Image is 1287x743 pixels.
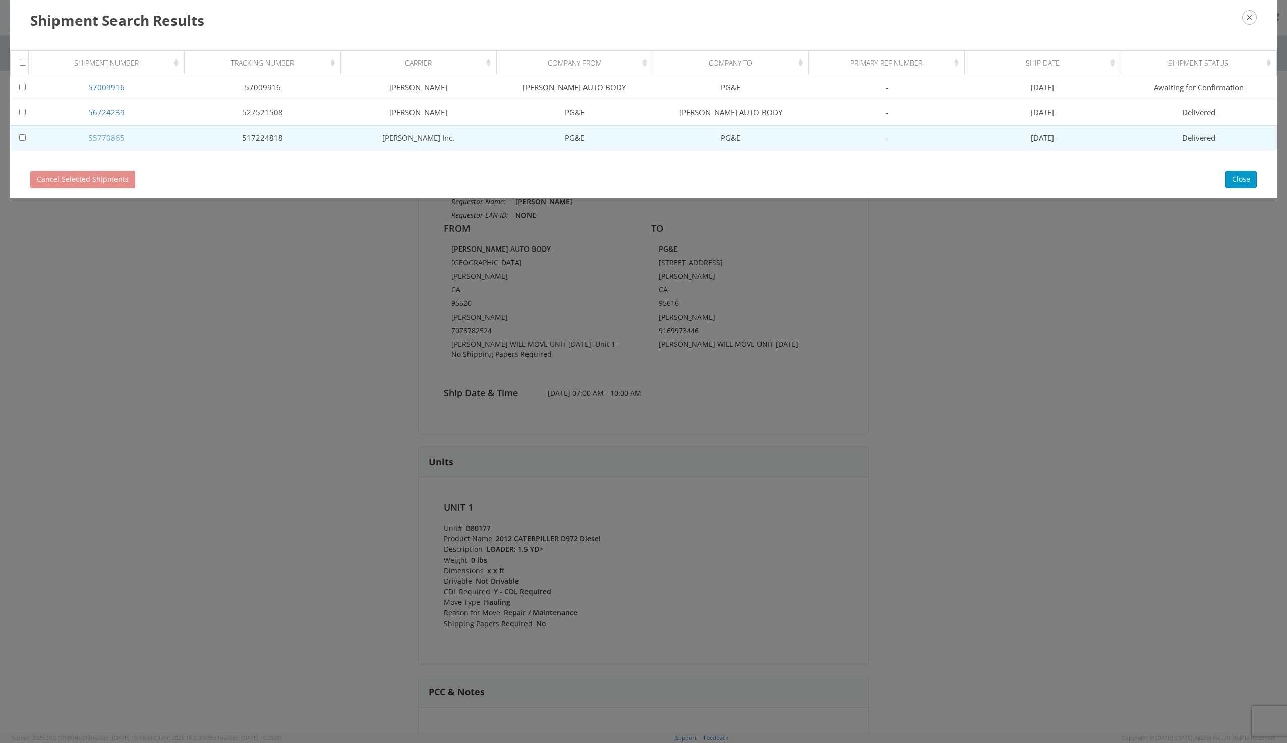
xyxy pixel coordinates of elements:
h3: Shipment Search Results [30,10,1257,30]
div: Shipment Number [38,58,182,68]
a: 57009916 [88,82,125,92]
div: Ship Date [974,58,1118,68]
td: PG&E [497,126,653,151]
div: Carrier [349,58,493,68]
div: Company From [506,58,650,68]
td: - [808,75,964,100]
td: - [808,126,964,151]
span: [DATE] [1031,107,1054,117]
div: Company To [662,58,805,68]
td: - [808,100,964,126]
span: [DATE] [1031,82,1054,92]
div: Tracking Number [194,58,337,68]
span: [DATE] [1031,133,1054,143]
td: [PERSON_NAME] AUTO BODY [497,75,653,100]
span: Awaiting for Confirmation [1154,82,1244,92]
td: PG&E [653,126,808,151]
span: Cancel Selected Shipments [37,174,129,184]
button: Cancel Selected Shipments [30,171,135,188]
a: 56724239 [88,107,125,117]
td: PG&E [497,100,653,126]
td: [PERSON_NAME] [340,100,496,126]
button: Close [1225,171,1257,188]
a: 55770865 [88,133,125,143]
td: [PERSON_NAME] [340,75,496,100]
span: Delivered [1182,107,1215,117]
td: 527521508 [185,100,340,126]
span: Delivered [1182,133,1215,143]
td: 57009916 [185,75,340,100]
td: [PERSON_NAME] AUTO BODY [653,100,808,126]
div: Shipment Status [1130,58,1273,68]
td: 517224818 [185,126,340,151]
div: Primary Ref Number [817,58,961,68]
td: [PERSON_NAME] Inc. [340,126,496,151]
td: PG&E [653,75,808,100]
